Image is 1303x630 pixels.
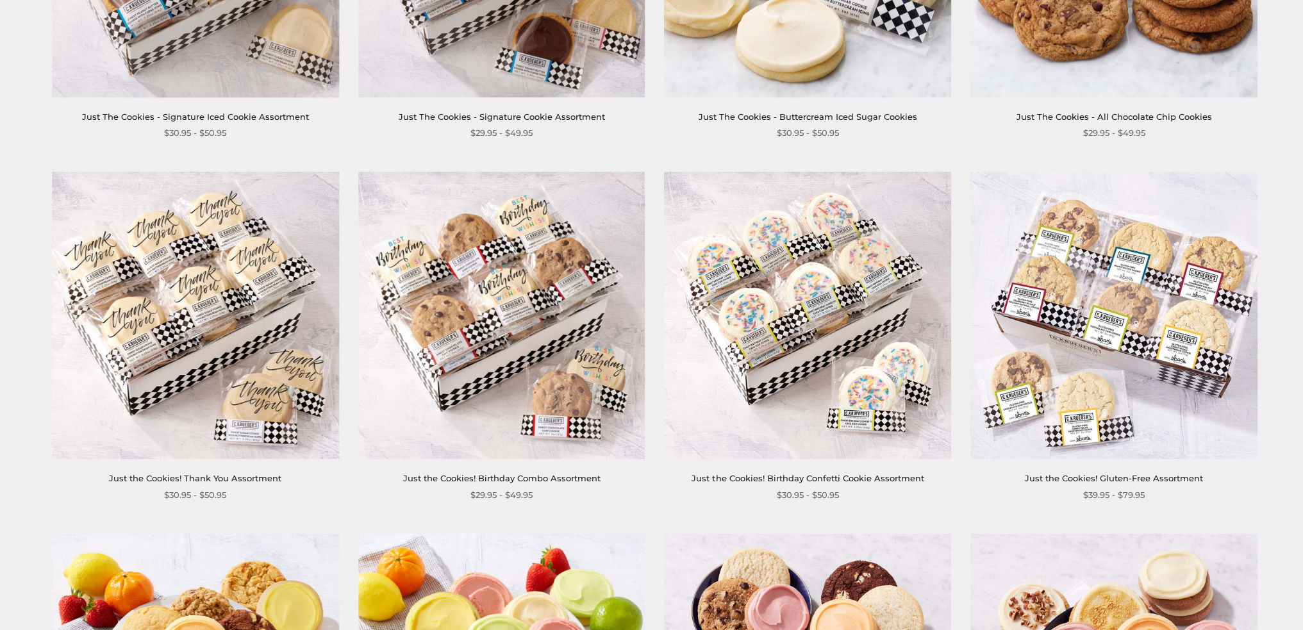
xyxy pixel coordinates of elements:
[82,112,309,122] a: Just The Cookies - Signature Iced Cookie Assortment
[403,473,601,483] a: Just the Cookies! Birthday Combo Assortment
[399,112,605,122] a: Just The Cookies - Signature Cookie Assortment
[470,126,533,140] span: $29.95 - $49.95
[358,172,645,460] img: Just the Cookies! Birthday Combo Assortment
[1025,473,1203,483] a: Just the Cookies! Gluten-Free Assortment
[470,488,533,502] span: $29.95 - $49.95
[699,112,917,122] a: Just The Cookies - Buttercream Iced Sugar Cookies
[970,172,1257,460] img: Just the Cookies! Gluten-Free Assortment
[164,488,226,502] span: $30.95 - $50.95
[692,473,924,483] a: Just the Cookies! Birthday Confetti Cookie Assortment
[664,172,951,460] img: Just the Cookies! Birthday Confetti Cookie Assortment
[10,581,133,620] iframe: Sign Up via Text for Offers
[1083,488,1145,502] span: $39.95 - $79.95
[777,488,839,502] span: $30.95 - $50.95
[777,126,839,140] span: $30.95 - $50.95
[52,172,339,460] img: Just the Cookies! Thank You Assortment
[109,473,281,483] a: Just the Cookies! Thank You Assortment
[164,126,226,140] span: $30.95 - $50.95
[1083,126,1145,140] span: $29.95 - $49.95
[1017,112,1212,122] a: Just The Cookies - All Chocolate Chip Cookies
